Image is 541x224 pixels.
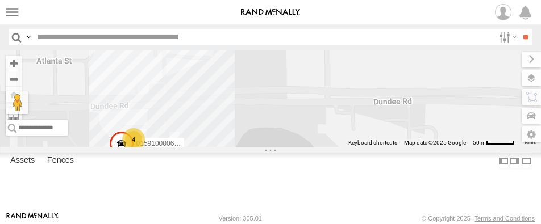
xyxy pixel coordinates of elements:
[6,56,22,71] button: Zoom in
[524,141,536,145] a: Terms
[5,153,40,169] label: Assets
[6,108,22,124] label: Measure
[41,153,80,169] label: Fences
[422,215,535,222] div: © Copyright 2025 -
[24,29,33,45] label: Search Query
[122,128,145,151] div: 4
[348,139,397,147] button: Keyboard shortcuts
[494,29,519,45] label: Search Filter Options
[522,126,541,142] label: Map Settings
[498,153,509,169] label: Dock Summary Table to the Left
[219,215,262,222] div: Version: 305.01
[136,140,193,147] span: 015910000671944
[473,140,486,146] span: 50 m
[521,153,532,169] label: Hide Summary Table
[469,139,518,147] button: Map Scale: 50 m per 47 pixels
[6,71,22,87] button: Zoom out
[475,215,535,222] a: Terms and Conditions
[241,9,300,16] img: rand-logo.svg
[509,153,521,169] label: Dock Summary Table to the Right
[6,213,59,224] a: Visit our Website
[6,87,22,102] button: Zoom Home
[404,140,466,146] span: Map data ©2025 Google
[6,91,28,114] button: Drag Pegman onto the map to open Street View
